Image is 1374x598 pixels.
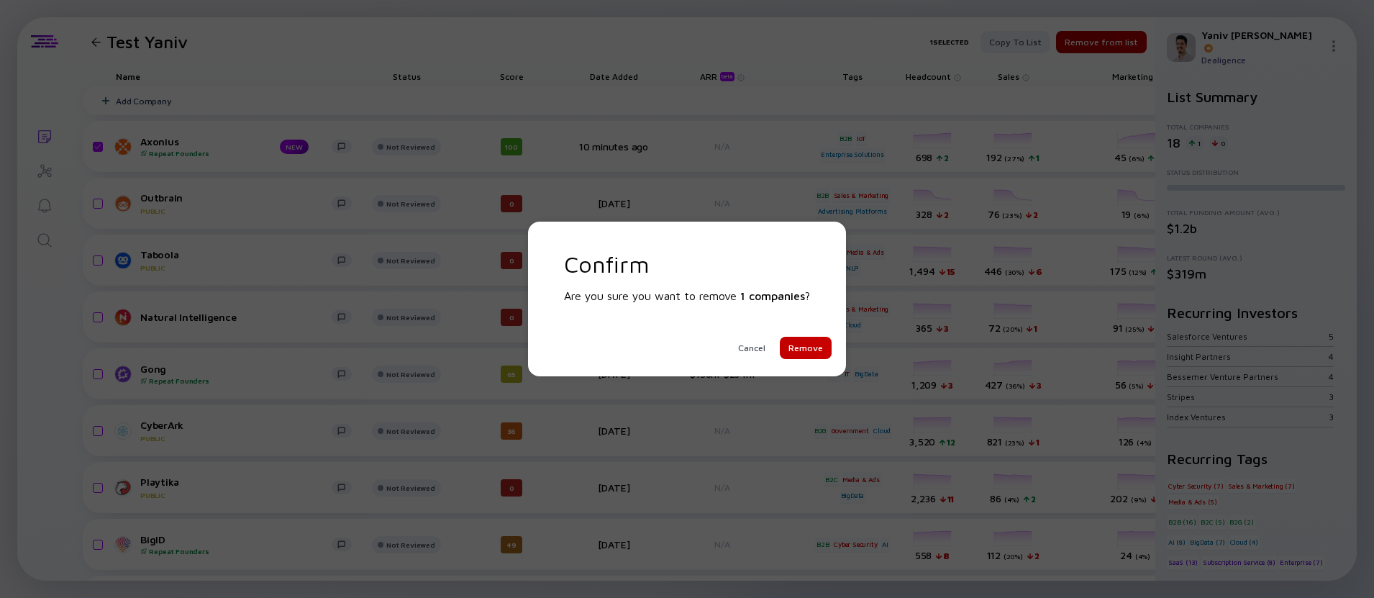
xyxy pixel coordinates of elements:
[729,337,774,359] button: Cancel
[564,250,810,278] h1: Confirm
[780,337,832,359] button: Remove
[740,289,805,302] strong: 1 companies
[564,289,810,302] div: Are you sure you want to remove ?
